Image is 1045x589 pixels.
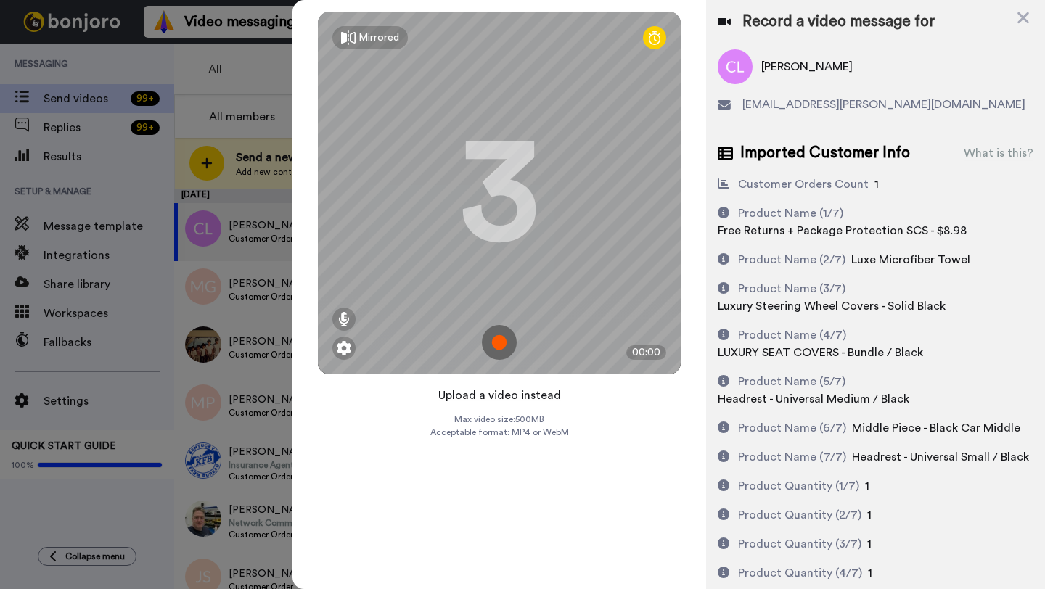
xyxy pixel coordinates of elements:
img: ic_gear.svg [337,341,351,355]
img: ic_record_start.svg [482,325,517,360]
span: Headrest - Universal Small / Black [852,451,1029,463]
div: Product Name (1/7) [738,205,843,222]
span: Middle Piece - Black Car Middle [852,422,1020,434]
div: Product Name (3/7) [738,280,845,297]
span: Luxe Microfiber Towel [851,254,970,265]
span: Acceptable format: MP4 or WebM [430,427,569,438]
div: Product Name (6/7) [738,419,846,437]
div: Product Quantity (2/7) [738,506,861,524]
span: Imported Customer Info [740,142,910,164]
div: What is this? [964,144,1033,162]
span: Luxury Steering Wheel Covers - Solid Black [718,300,946,312]
span: 1 [867,538,872,550]
div: Product Quantity (4/7) [738,564,862,582]
span: 1 [867,509,872,521]
span: Free Returns + Package Protection SCS - $8.98 [718,225,967,236]
div: Customer Orders Count [738,176,869,193]
div: Product Name (2/7) [738,251,845,268]
span: 1 [874,178,879,190]
span: Max video size: 500 MB [454,413,544,425]
div: 3 [459,139,539,247]
div: Product Name (4/7) [738,326,846,344]
button: Upload a video instead [434,386,565,405]
div: Product Quantity (3/7) [738,535,861,553]
span: Headrest - Universal Medium / Black [718,393,909,405]
span: LUXURY SEAT COVERS - Bundle / Black [718,347,923,358]
span: [EMAIL_ADDRESS][PERSON_NAME][DOMAIN_NAME] [742,96,1025,113]
div: Product Quantity (1/7) [738,477,859,495]
span: 1 [865,480,869,492]
span: 1 [868,567,872,579]
div: Product Name (5/7) [738,373,845,390]
div: 00:00 [626,345,666,360]
div: Product Name (7/7) [738,448,846,466]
